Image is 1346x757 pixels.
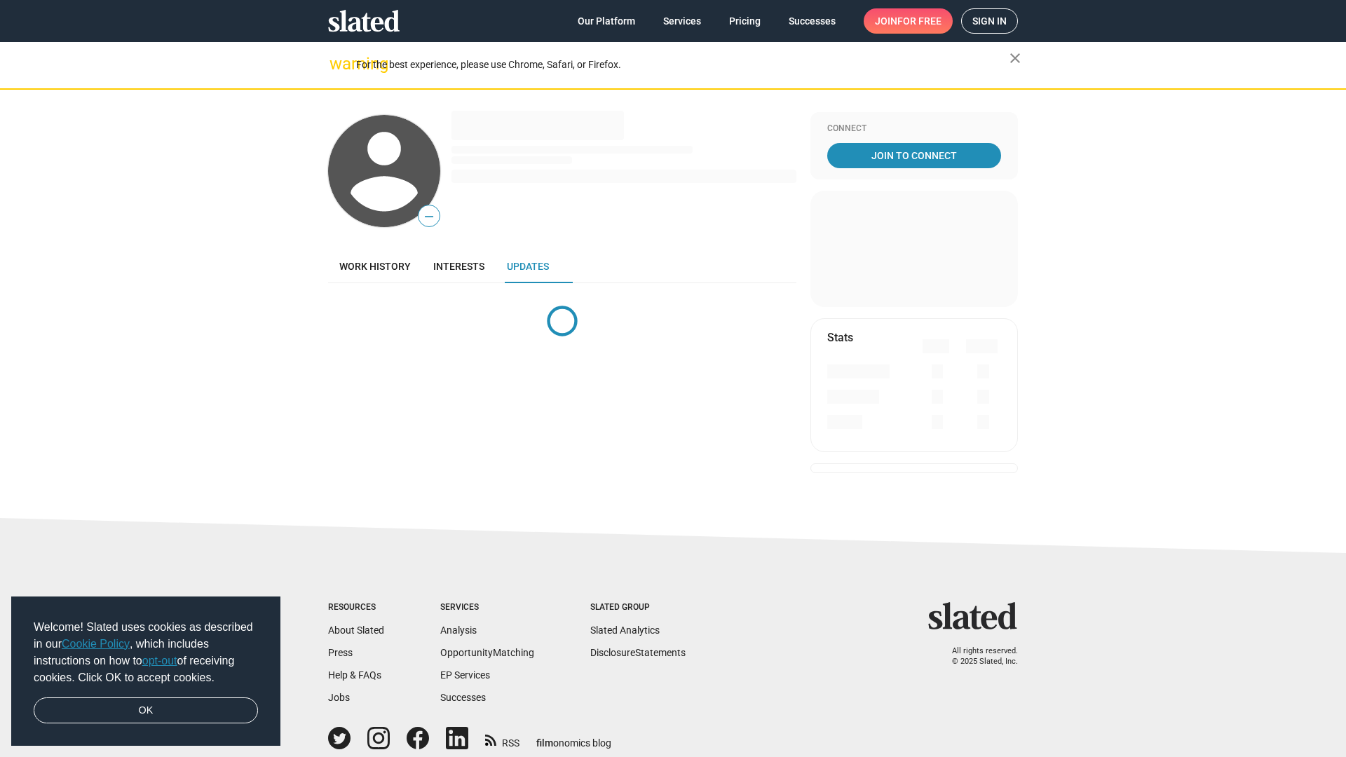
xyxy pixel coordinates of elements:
span: Interests [433,261,484,272]
span: Work history [339,261,411,272]
a: OpportunityMatching [440,647,534,658]
a: Services [652,8,712,34]
span: Sign in [972,9,1007,33]
a: EP Services [440,669,490,681]
span: Our Platform [578,8,635,34]
a: Sign in [961,8,1018,34]
span: — [419,207,440,226]
div: Resources [328,602,384,613]
a: Analysis [440,625,477,636]
div: Connect [827,123,1001,135]
span: Updates [507,261,549,272]
a: Successes [440,692,486,703]
span: film [536,737,553,749]
div: Slated Group [590,602,686,613]
a: dismiss cookie message [34,697,258,724]
a: Pricing [718,8,772,34]
a: DisclosureStatements [590,647,686,658]
a: Updates [496,250,560,283]
a: Successes [777,8,847,34]
a: About Slated [328,625,384,636]
div: cookieconsent [11,596,280,746]
a: opt-out [142,655,177,667]
a: Press [328,647,353,658]
a: RSS [485,728,519,750]
span: Join [875,8,941,34]
span: Join To Connect [830,143,998,168]
mat-card-title: Stats [827,330,853,345]
a: Our Platform [566,8,646,34]
a: Cookie Policy [62,638,130,650]
div: For the best experience, please use Chrome, Safari, or Firefox. [356,55,1009,74]
span: Welcome! Slated uses cookies as described in our , which includes instructions on how to of recei... [34,619,258,686]
span: for free [897,8,941,34]
mat-icon: close [1007,50,1024,67]
a: Join To Connect [827,143,1001,168]
a: Joinfor free [864,8,953,34]
a: Interests [422,250,496,283]
a: filmonomics blog [536,725,611,750]
a: Help & FAQs [328,669,381,681]
span: Pricing [729,8,761,34]
a: Work history [328,250,422,283]
span: Successes [789,8,836,34]
div: Services [440,602,534,613]
a: Jobs [328,692,350,703]
p: All rights reserved. © 2025 Slated, Inc. [937,646,1018,667]
span: Services [663,8,701,34]
mat-icon: warning [329,55,346,72]
a: Slated Analytics [590,625,660,636]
